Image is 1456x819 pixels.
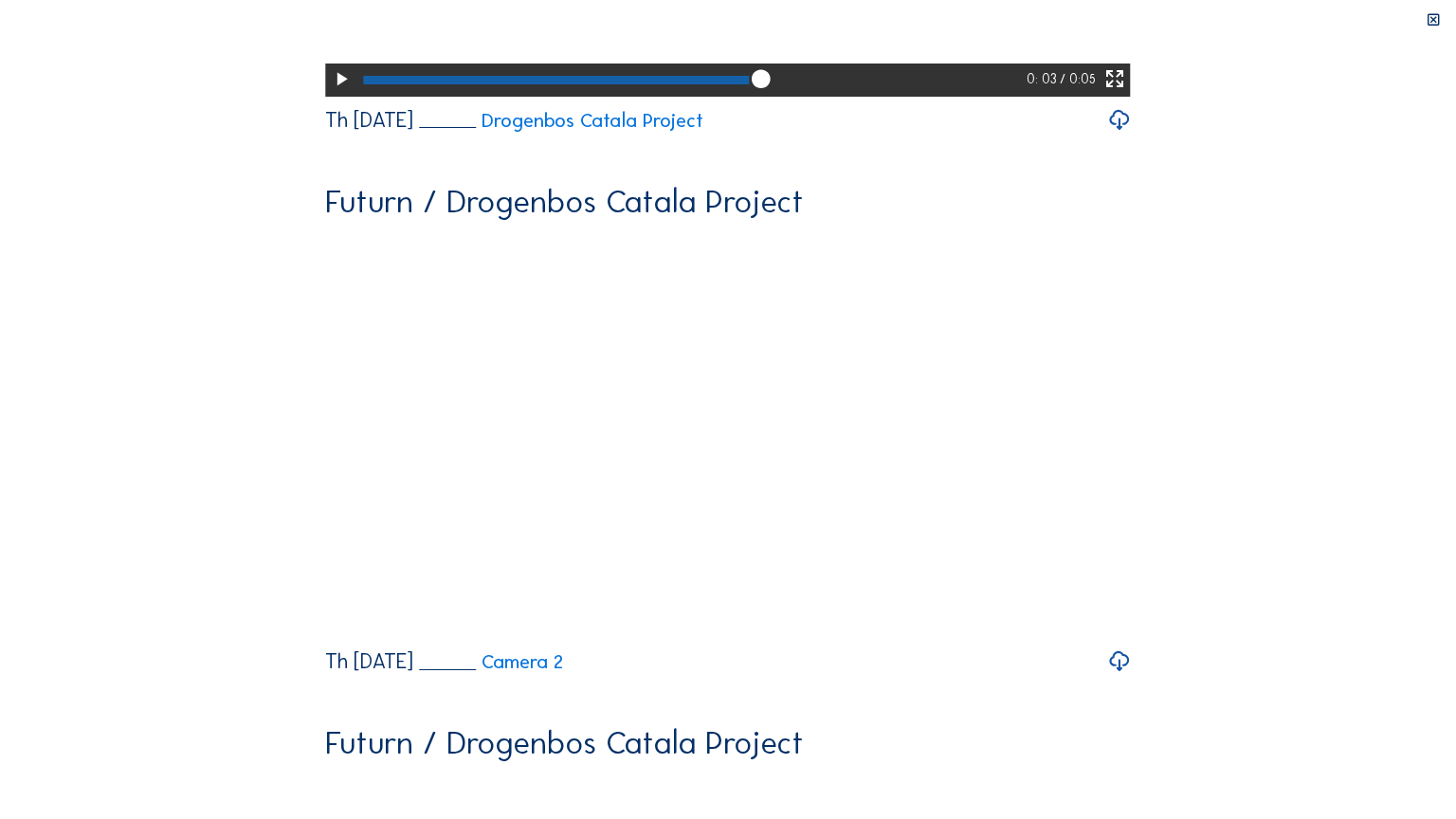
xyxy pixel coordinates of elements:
[325,651,413,672] div: Th [DATE]
[325,232,1130,635] video: Your browser does not support the video tag.
[325,186,804,218] div: Futurn / Drogenbos Catala Project
[419,652,563,671] a: Camera 2
[419,111,703,130] a: Drogenbos Catala Project
[1060,64,1096,97] div: / 0:05
[325,110,413,131] div: Th [DATE]
[325,727,804,759] div: Futurn / Drogenbos Catala Project
[1027,64,1060,97] div: 0: 03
